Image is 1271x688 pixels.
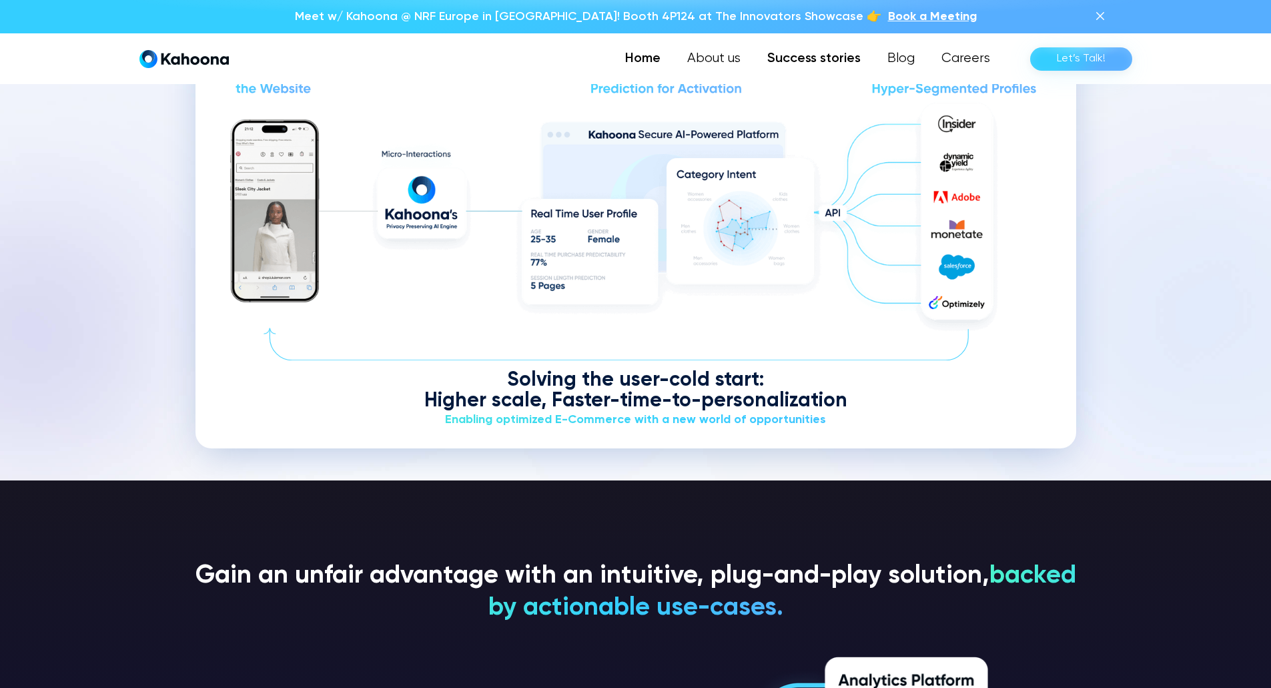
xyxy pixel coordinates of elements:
[295,8,881,25] p: Meet w/ Kahoona @ NRF Europe in [GEOGRAPHIC_DATA]! Booth 4P124 at The Innovators Showcase 👉
[674,45,754,72] a: About us
[139,49,229,69] a: home
[228,370,1044,412] div: Solving the user-cold start: Higher scale, Faster-time-to-personalization
[228,412,1044,428] div: Enabling optimized E-Commerce with a new world of opportunities
[888,8,977,25] a: Book a Meeting
[612,45,674,72] a: Home
[1057,48,1106,69] div: Let’s Talk!
[1030,47,1132,71] a: Let’s Talk!
[754,45,874,72] a: Success stories
[888,11,977,23] span: Book a Meeting
[195,561,1076,625] h3: Gain an unfair advantage with an intuitive, plug-and-play solution,
[874,45,928,72] a: Blog
[928,45,1003,72] a: Careers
